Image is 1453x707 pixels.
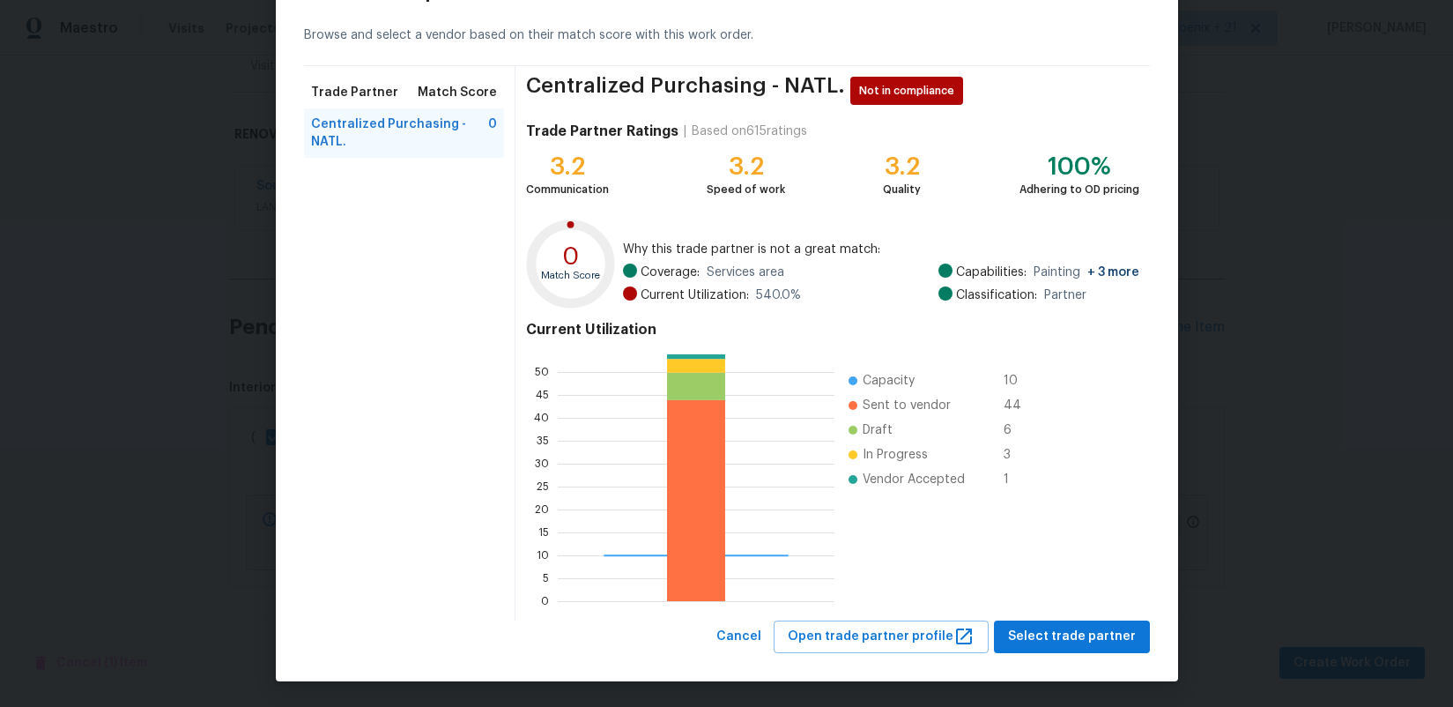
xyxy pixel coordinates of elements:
[526,158,609,175] div: 3.2
[1087,266,1139,279] span: + 3 more
[883,158,921,175] div: 3.2
[535,367,549,377] text: 50
[716,626,761,648] span: Cancel
[311,84,398,101] span: Trade Partner
[788,626,975,648] span: Open trade partner profile
[863,421,893,439] span: Draft
[537,481,549,492] text: 25
[541,596,549,607] text: 0
[1004,471,1032,488] span: 1
[1004,372,1032,390] span: 10
[623,241,1139,258] span: Why this trade partner is not a great match:
[538,527,549,538] text: 15
[535,504,549,515] text: 20
[692,123,807,140] div: Based on 615 ratings
[1034,264,1139,281] span: Painting
[537,435,549,446] text: 35
[956,287,1037,304] span: Classification:
[1044,287,1086,304] span: Partner
[1004,421,1032,439] span: 6
[1019,181,1139,198] div: Adhering to OD pricing
[707,158,785,175] div: 3.2
[534,413,549,423] text: 40
[536,390,549,400] text: 45
[774,621,989,653] button: Open trade partner profile
[488,115,497,151] span: 0
[994,621,1150,653] button: Select trade partner
[863,372,915,390] span: Capacity
[1008,626,1136,648] span: Select trade partner
[526,123,678,140] h4: Trade Partner Ratings
[859,82,961,100] span: Not in compliance
[641,264,700,281] span: Coverage:
[707,181,785,198] div: Speed of work
[304,5,1150,66] div: Browse and select a vendor based on their match score with this work order.
[707,264,784,281] span: Services area
[863,446,928,464] span: In Progress
[1004,446,1032,464] span: 3
[542,271,601,280] text: Match Score
[863,397,951,414] span: Sent to vendor
[956,264,1027,281] span: Capabilities:
[418,84,497,101] span: Match Score
[526,181,609,198] div: Communication
[562,244,580,269] text: 0
[863,471,965,488] span: Vendor Accepted
[537,550,549,561] text: 10
[756,287,801,304] span: 540.0 %
[678,123,692,140] div: |
[311,115,489,151] span: Centralized Purchasing - NATL.
[1019,158,1139,175] div: 100%
[535,458,549,469] text: 30
[641,287,749,304] span: Current Utilization:
[543,573,549,584] text: 5
[526,77,845,105] span: Centralized Purchasing - NATL.
[709,621,768,653] button: Cancel
[1004,397,1032,414] span: 44
[883,181,921,198] div: Quality
[526,321,1138,339] h4: Current Utilization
